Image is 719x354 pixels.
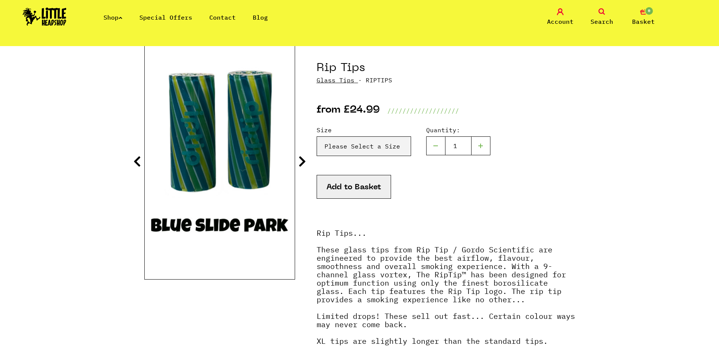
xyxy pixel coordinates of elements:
[23,8,66,26] img: Little Head Shop Logo
[426,125,490,134] label: Quantity:
[591,17,613,26] span: Search
[209,14,236,21] a: Contact
[547,17,574,26] span: Account
[445,136,472,155] input: 1
[317,76,354,84] a: Glass Tips
[104,14,122,21] a: Shop
[317,106,380,115] p: from £24.99
[632,17,655,26] span: Basket
[645,6,654,15] span: 0
[317,61,575,76] h1: Rip Tips
[387,106,459,115] p: ///////////////////
[317,175,391,199] button: Add to Basket
[253,14,268,21] a: Blog
[139,14,192,21] a: Special Offers
[625,8,662,26] a: 0 Basket
[145,62,295,249] img: Rip Tips image 3
[583,8,621,26] a: Search
[317,76,575,85] p: · RIPTIPS
[317,125,411,134] label: Size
